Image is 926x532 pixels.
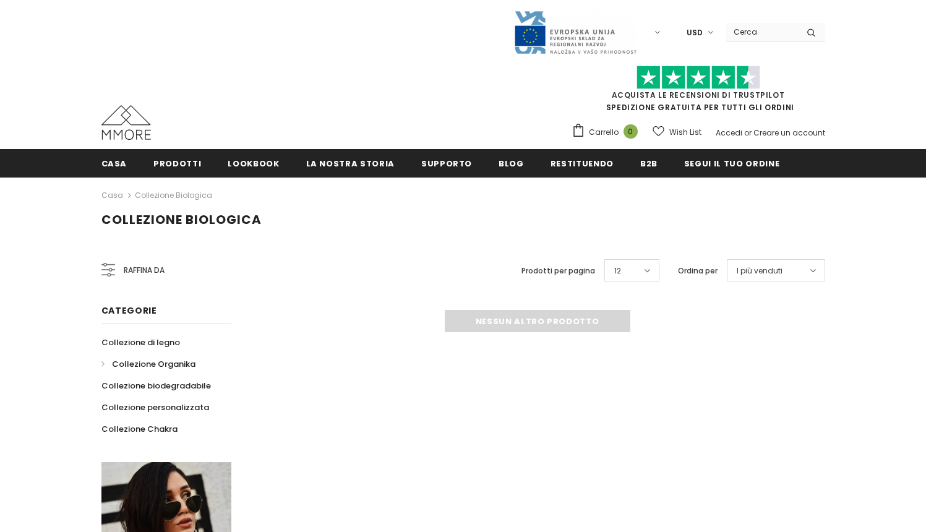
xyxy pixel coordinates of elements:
[101,401,209,413] span: Collezione personalizzata
[614,265,621,277] span: 12
[640,149,658,177] a: B2B
[101,353,195,375] a: Collezione Organika
[513,10,637,55] img: Javni Razpis
[101,337,180,348] span: Collezione di legno
[101,375,211,397] a: Collezione biodegradabile
[499,158,524,169] span: Blog
[572,71,825,113] span: SPEDIZIONE GRATUITA PER TUTTI GLI ORDINI
[637,66,760,90] img: Fidati di Pilot Stars
[153,149,201,177] a: Prodotti
[101,397,209,418] a: Collezione personalizzata
[228,158,279,169] span: Lookbook
[684,149,779,177] a: Segui il tuo ordine
[716,127,742,138] a: Accedi
[753,127,825,138] a: Creare un account
[124,264,165,277] span: Raffina da
[513,27,637,37] a: Javni Razpis
[306,149,395,177] a: La nostra storia
[640,158,658,169] span: B2B
[101,304,157,317] span: Categorie
[589,126,619,139] span: Carrello
[612,90,785,100] a: Acquista le recensioni di TrustPilot
[572,123,644,142] a: Carrello 0
[551,149,614,177] a: Restituendo
[101,188,123,203] a: Casa
[101,158,127,169] span: Casa
[678,265,718,277] label: Ordina per
[726,23,797,41] input: Search Site
[101,105,151,140] img: Casi MMORE
[421,149,472,177] a: supporto
[737,265,782,277] span: I più venduti
[306,158,395,169] span: La nostra storia
[684,158,779,169] span: Segui il tuo ordine
[551,158,614,169] span: Restituendo
[101,211,262,228] span: Collezione biologica
[101,380,211,392] span: Collezione biodegradabile
[101,332,180,353] a: Collezione di legno
[101,423,178,435] span: Collezione Chakra
[101,149,127,177] a: Casa
[135,190,212,200] a: Collezione biologica
[499,149,524,177] a: Blog
[744,127,752,138] span: or
[687,27,703,39] span: USD
[112,358,195,370] span: Collezione Organika
[153,158,201,169] span: Prodotti
[624,124,638,139] span: 0
[421,158,472,169] span: supporto
[228,149,279,177] a: Lookbook
[521,265,595,277] label: Prodotti per pagina
[653,121,701,143] a: Wish List
[669,126,701,139] span: Wish List
[101,418,178,440] a: Collezione Chakra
